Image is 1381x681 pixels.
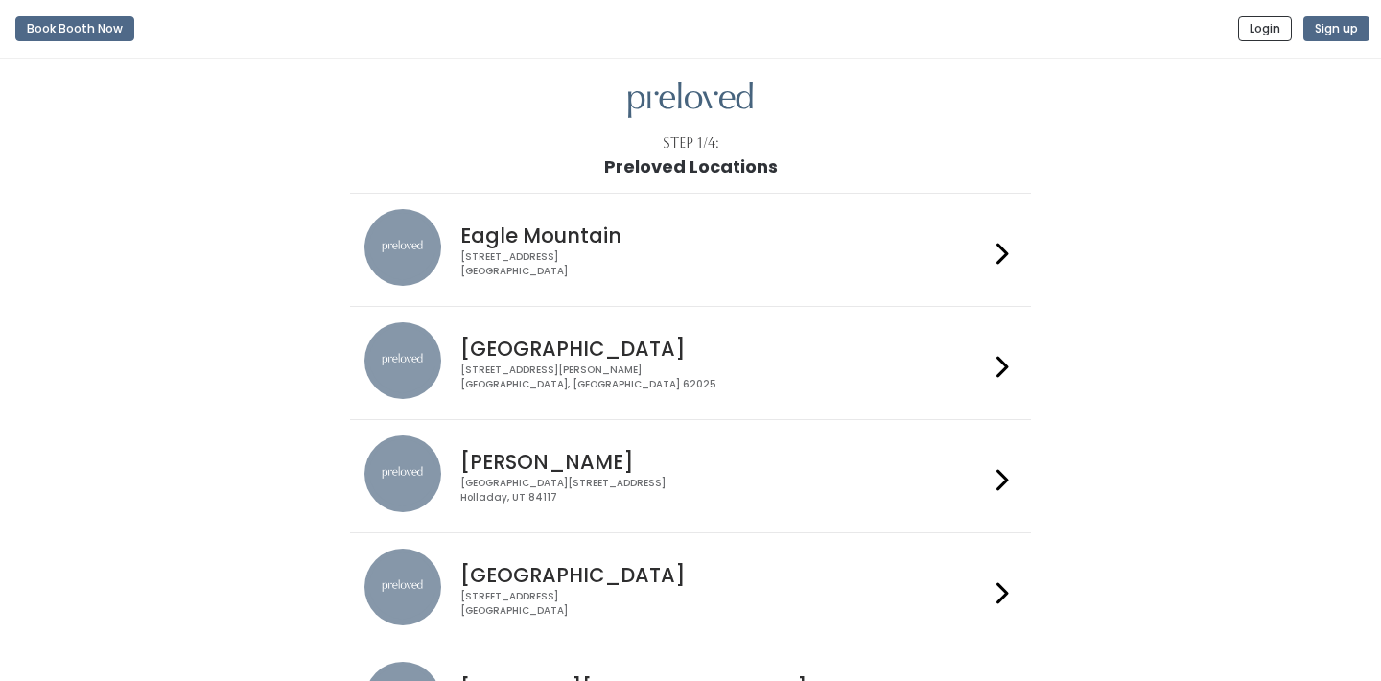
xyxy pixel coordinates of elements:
a: Book Booth Now [15,8,134,50]
div: [GEOGRAPHIC_DATA][STREET_ADDRESS] Holladay, UT 84117 [460,477,988,505]
a: preloved location [GEOGRAPHIC_DATA] [STREET_ADDRESS][GEOGRAPHIC_DATA] [364,549,1016,630]
button: Login [1238,16,1292,41]
img: preloved location [364,322,441,399]
img: preloved logo [628,82,753,119]
a: preloved location [PERSON_NAME] [GEOGRAPHIC_DATA][STREET_ADDRESS]Holladay, UT 84117 [364,435,1016,517]
button: Sign up [1303,16,1369,41]
div: [STREET_ADDRESS][PERSON_NAME] [GEOGRAPHIC_DATA], [GEOGRAPHIC_DATA] 62025 [460,364,988,391]
a: preloved location [GEOGRAPHIC_DATA] [STREET_ADDRESS][PERSON_NAME][GEOGRAPHIC_DATA], [GEOGRAPHIC_D... [364,322,1016,404]
a: preloved location Eagle Mountain [STREET_ADDRESS][GEOGRAPHIC_DATA] [364,209,1016,291]
div: [STREET_ADDRESS] [GEOGRAPHIC_DATA] [460,590,988,618]
img: preloved location [364,209,441,286]
h4: [GEOGRAPHIC_DATA] [460,338,988,360]
h1: Preloved Locations [604,157,778,176]
img: preloved location [364,435,441,512]
h4: [GEOGRAPHIC_DATA] [460,564,988,586]
h4: Eagle Mountain [460,224,988,247]
div: Step 1/4: [663,133,719,153]
h4: [PERSON_NAME] [460,451,988,473]
button: Book Booth Now [15,16,134,41]
img: preloved location [364,549,441,625]
div: [STREET_ADDRESS] [GEOGRAPHIC_DATA] [460,250,988,278]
